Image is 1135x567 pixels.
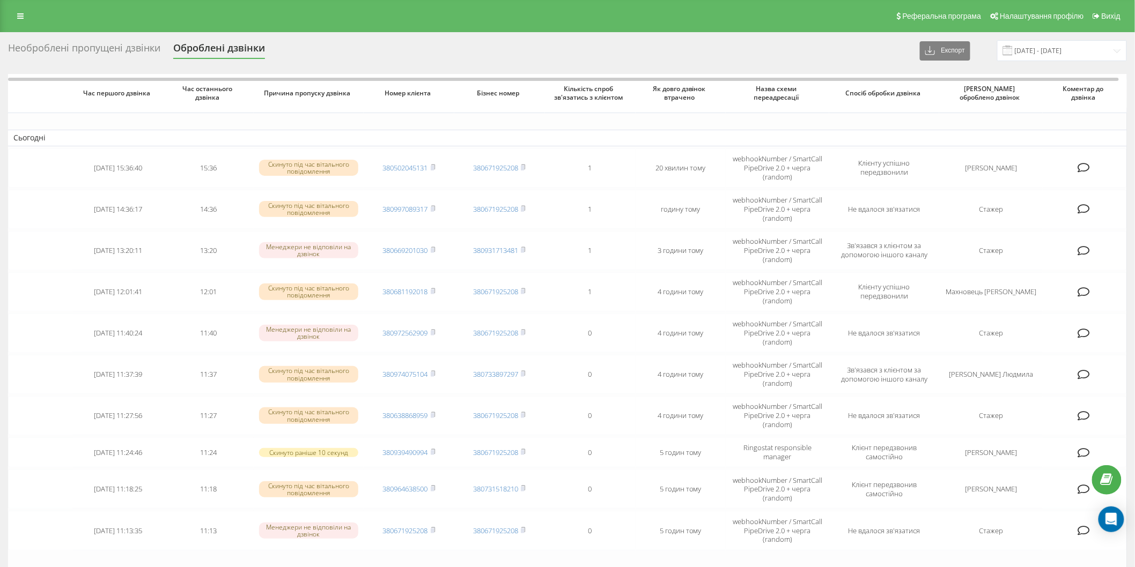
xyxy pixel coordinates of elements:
a: 380671925208 [473,287,518,296]
td: 20 хвилин тому [636,148,726,188]
span: Зв'язався з клієнтом за допомогою іншого каналу [841,365,927,384]
td: 11:37 [163,355,254,394]
td: 0 [545,314,636,353]
span: Назва схеми переадресації [736,85,820,101]
span: Не вдалося зв'язатися [849,526,920,535]
div: Open Intercom Messenger [1099,506,1124,532]
a: 380502045131 [383,163,428,173]
td: Клієнту успішно передзвонили [829,148,939,188]
div: Скинуто під час вітального повідомлення [259,366,358,382]
a: 380671925208 [473,526,518,535]
td: Стажер [939,190,1043,229]
td: Клієнт передзвонив самостійно [829,469,939,509]
td: 0 [545,355,636,394]
td: [DATE] 12:01:41 [73,272,164,311]
span: Як довго дзвінок втрачено [645,85,717,101]
span: Причина пропуску дзвінка [264,89,353,98]
span: Коментар до дзвінка [1052,85,1118,101]
td: [DATE] 11:24:46 [73,437,164,467]
td: 0 [545,469,636,509]
td: Стажер [939,396,1043,435]
span: Час першого дзвінка [82,89,154,98]
td: Стажер [939,231,1043,270]
td: 4 години тому [636,272,726,311]
td: 13:20 [163,231,254,270]
span: Не вдалося зв'язатися [849,411,920,420]
a: 380931713481 [473,245,518,255]
span: Реферальна програма [903,12,982,20]
span: Кількість спроб зв'язатись з клієнтом [554,85,626,101]
span: Спосіб обробки дзвінка [839,89,928,98]
td: [DATE] 13:20:11 [73,231,164,270]
td: Клієнт передзвонив самостійно [829,437,939,467]
a: 380638868959 [383,411,428,420]
a: 380964638500 [383,484,428,494]
td: [DATE] 11:37:39 [73,355,164,394]
td: [PERSON_NAME] Людмила [939,355,1043,394]
td: 0 [545,511,636,550]
td: 4 години тому [636,355,726,394]
td: webhookNumber / SmartCall PipeDrive 2.0 + черга (random) [726,272,829,311]
td: 1 [545,148,636,188]
div: Оброблені дзвінки [173,42,265,59]
td: Стажер [939,314,1043,353]
a: 380939490994 [383,447,428,457]
td: 3 години тому [636,231,726,270]
td: [DATE] 15:36:40 [73,148,164,188]
td: 11:40 [163,314,254,353]
a: 380731518210 [473,484,518,494]
span: Номер клієнта [373,89,445,98]
div: Менеджери не відповіли на дзвінок [259,325,358,341]
a: 380997089317 [383,204,428,214]
span: Вихід [1102,12,1121,20]
td: webhookNumber / SmartCall PipeDrive 2.0 + черга (random) [726,314,829,353]
td: [DATE] 11:27:56 [73,396,164,435]
div: Необроблені пропущені дзвінки [8,42,160,59]
td: 15:36 [163,148,254,188]
div: Скинуто під час вітального повідомлення [259,283,358,300]
td: webhookNumber / SmartCall PipeDrive 2.0 + черга (random) [726,511,829,550]
a: 380972562909 [383,328,428,338]
a: 380671925208 [473,163,518,173]
td: [PERSON_NAME] [939,148,1043,188]
td: 11:24 [163,437,254,467]
td: 5 годин тому [636,511,726,550]
a: 380671925208 [383,526,428,535]
td: Ringostat responsible manager [726,437,829,467]
td: Стажер [939,511,1043,550]
td: [DATE] 11:18:25 [73,469,164,509]
div: Скинуто під час вітального повідомлення [259,201,358,217]
td: 0 [545,396,636,435]
td: 1 [545,272,636,311]
td: 11:18 [163,469,254,509]
td: [DATE] 14:36:17 [73,190,164,229]
td: [PERSON_NAME] [939,437,1043,467]
div: Скинуто під час вітального повідомлення [259,160,358,176]
div: Менеджери не відповіли на дзвінок [259,523,358,539]
td: 4 години тому [636,314,726,353]
span: Не вдалося зв'язатися [849,328,920,338]
span: Налаштування профілю [1000,12,1084,20]
a: 380681192018 [383,287,428,296]
div: Скинуто під час вітального повідомлення [259,407,358,423]
td: 11:27 [163,396,254,435]
td: 12:01 [163,272,254,311]
a: 380671925208 [473,411,518,420]
td: 5 годин тому [636,469,726,509]
span: Бізнес номер [463,89,535,98]
a: 380671925208 [473,447,518,457]
td: годину тому [636,190,726,229]
a: 380671925208 [473,204,518,214]
td: webhookNumber / SmartCall PipeDrive 2.0 + черга (random) [726,190,829,229]
div: Скинуто раніше 10 секунд [259,448,358,457]
button: Експорт [920,41,970,61]
a: 380669201030 [383,245,428,255]
td: 1 [545,231,636,270]
span: Зв'язався з клієнтом за допомогою іншого каналу [841,241,927,259]
td: 5 годин тому [636,437,726,467]
td: [DATE] 11:40:24 [73,314,164,353]
td: 1 [545,190,636,229]
a: 380733897297 [473,369,518,379]
span: Не вдалося зв'язатися [849,204,920,214]
td: 0 [545,437,636,467]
